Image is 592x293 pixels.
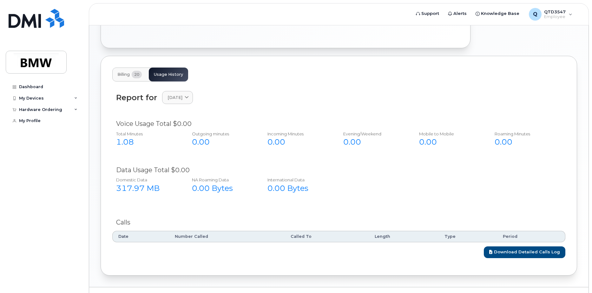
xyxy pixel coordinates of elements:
th: Type [439,231,497,242]
th: Number Called [169,231,285,242]
div: Data Usage Total $0.00 [116,166,562,175]
div: Roaming Minutes [495,131,556,137]
th: Date [112,231,169,242]
span: [DATE] [168,94,182,101]
span: Billing [117,72,130,77]
div: Report for [116,93,157,102]
div: International Data [267,177,329,183]
div: Calls [116,218,562,227]
div: Domestic Data [116,177,178,183]
div: 0.00 [419,137,481,147]
iframe: Messenger Launcher [564,265,587,288]
div: Incoming Minutes [267,131,329,137]
div: 0.00 Bytes [192,183,254,194]
div: 0.00 [267,137,329,147]
span: 20 [132,71,142,78]
span: QTD3547 [544,9,566,14]
th: Called To [285,231,369,242]
a: Knowledge Base [471,7,524,20]
div: Evening/Weekend [343,131,405,137]
div: 0.00 [343,137,405,147]
div: Mobile to Mobile [419,131,481,137]
div: 1.08 [116,137,178,147]
div: Voice Usage Total $0.00 [116,119,562,128]
a: Download Detailed Calls Log [484,246,565,258]
div: 317.97 MB [116,183,178,194]
span: Knowledge Base [481,10,519,17]
a: Alerts [444,7,471,20]
a: [DATE] [162,91,193,104]
div: 0.00 [495,137,556,147]
span: Employee [544,14,566,19]
span: Q [533,10,537,18]
div: 0.00 Bytes [267,183,329,194]
div: QTD3547 [524,8,577,21]
div: NA Roaming Data [192,177,254,183]
span: Support [421,10,439,17]
a: Support [411,7,444,20]
div: Outgoing minutes [192,131,254,137]
th: Length [369,231,439,242]
span: Alerts [453,10,467,17]
div: 0.00 [192,137,254,147]
div: Total Minutes [116,131,178,137]
th: Period [497,231,565,242]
